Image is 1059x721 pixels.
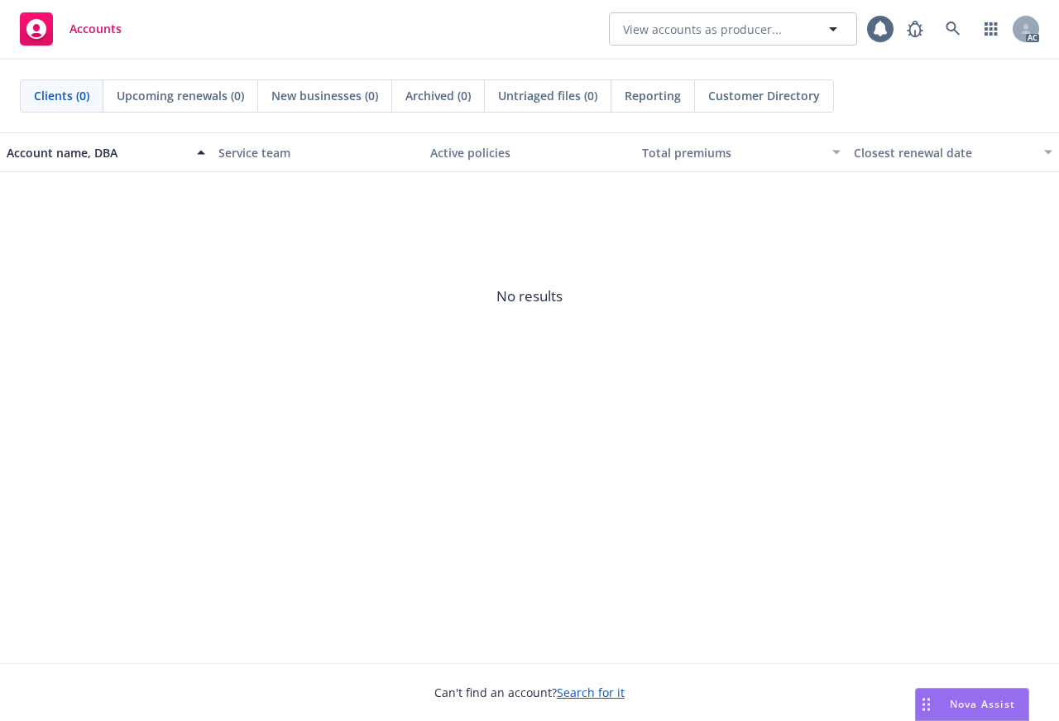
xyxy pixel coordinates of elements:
div: Total premiums [642,144,822,161]
span: Can't find an account? [434,684,625,701]
span: Clients (0) [34,87,89,104]
div: Service team [218,144,417,161]
button: View accounts as producer... [609,12,857,46]
a: Search for it [557,685,625,700]
button: Closest renewal date [847,132,1059,172]
a: Accounts [13,6,128,52]
button: Nova Assist [915,688,1029,721]
div: Active policies [430,144,629,161]
span: Customer Directory [708,87,820,104]
span: Archived (0) [405,87,471,104]
span: Untriaged files (0) [498,87,597,104]
a: Switch app [975,12,1008,46]
span: Upcoming renewals (0) [117,87,244,104]
div: Account name, DBA [7,144,187,161]
button: Active policies [424,132,635,172]
span: Nova Assist [950,697,1015,711]
a: Search [937,12,970,46]
span: View accounts as producer... [623,21,782,38]
div: Closest renewal date [854,144,1034,161]
span: Accounts [69,22,122,36]
span: Reporting [625,87,681,104]
button: Total premiums [635,132,847,172]
button: Service team [212,132,424,172]
a: Report a Bug [898,12,932,46]
span: New businesses (0) [271,87,378,104]
div: Drag to move [916,689,937,720]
